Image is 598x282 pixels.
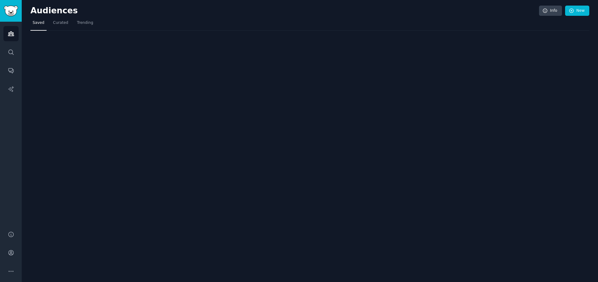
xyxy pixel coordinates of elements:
span: Curated [53,20,68,26]
a: Info [539,6,562,16]
span: Saved [33,20,44,26]
img: GummySearch logo [4,6,18,16]
a: Trending [75,18,95,31]
a: Saved [30,18,47,31]
span: Trending [77,20,93,26]
h2: Audiences [30,6,539,16]
a: Curated [51,18,70,31]
a: New [565,6,589,16]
